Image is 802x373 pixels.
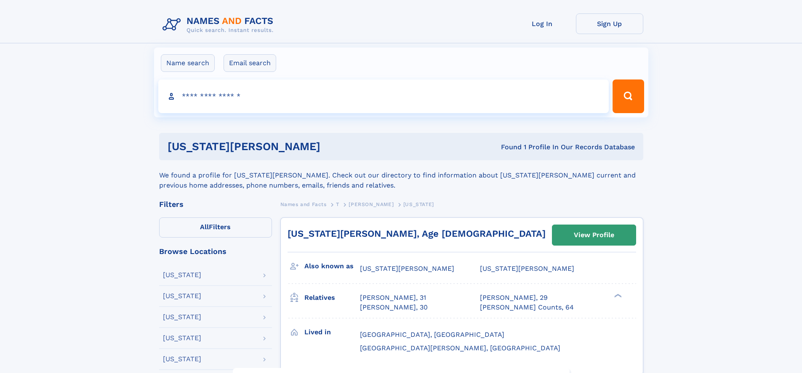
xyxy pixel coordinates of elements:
h3: Also known as [304,259,360,273]
div: ❯ [612,293,622,299]
span: [GEOGRAPHIC_DATA][PERSON_NAME], [GEOGRAPHIC_DATA] [360,344,560,352]
label: Name search [161,54,215,72]
span: [GEOGRAPHIC_DATA], [GEOGRAPHIC_DATA] [360,331,504,339]
div: [US_STATE] [163,356,201,362]
img: Logo Names and Facts [159,13,280,36]
span: [PERSON_NAME] [349,201,394,207]
a: T [336,199,339,209]
div: Found 1 Profile In Our Records Database [410,143,635,152]
input: search input [158,79,609,113]
a: Names and Facts [280,199,327,209]
a: Sign Up [576,13,643,34]
h1: [US_STATE][PERSON_NAME] [168,141,411,152]
label: Filters [159,217,272,238]
h3: Relatives [304,291,360,305]
a: [PERSON_NAME] [349,199,394,209]
span: All [200,223,209,231]
a: [PERSON_NAME], 29 [480,293,548,302]
div: [US_STATE] [163,293,201,299]
span: T [336,201,339,207]
a: Log In [509,13,576,34]
div: We found a profile for [US_STATE][PERSON_NAME]. Check out our directory to find information about... [159,160,643,190]
button: Search Button [613,79,644,113]
a: [PERSON_NAME] Counts, 64 [480,303,574,312]
span: [US_STATE][PERSON_NAME] [480,265,574,272]
a: View Profile [552,225,636,245]
div: [US_STATE] [163,272,201,278]
div: Browse Locations [159,248,272,255]
div: [US_STATE] [163,314,201,320]
h3: Lived in [304,325,360,339]
a: [PERSON_NAME], 30 [360,303,428,312]
span: [US_STATE] [403,201,434,207]
div: Filters [159,201,272,208]
div: View Profile [574,225,614,245]
a: [US_STATE][PERSON_NAME], Age [DEMOGRAPHIC_DATA] [288,228,546,239]
div: [US_STATE] [163,335,201,341]
a: [PERSON_NAME], 31 [360,293,426,302]
span: [US_STATE][PERSON_NAME] [360,265,454,272]
label: Email search [224,54,276,72]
